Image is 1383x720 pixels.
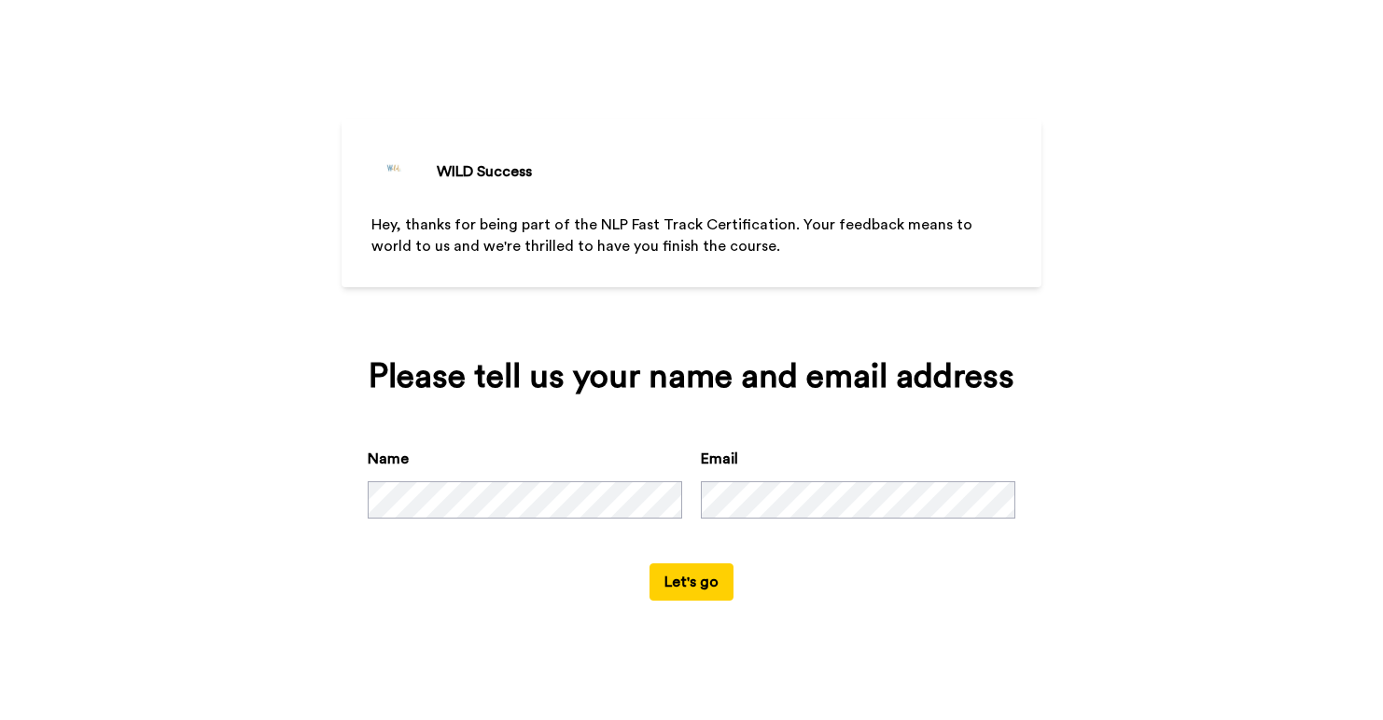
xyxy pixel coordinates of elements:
div: Please tell us your name and email address [368,358,1015,395]
label: Name [368,448,409,470]
button: Let's go [650,563,733,601]
div: WILD Success [437,160,532,183]
label: Email [701,448,738,470]
span: Hey, thanks for being part of the NLP Fast Track Certification. Your feedback means to world to u... [371,217,976,254]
